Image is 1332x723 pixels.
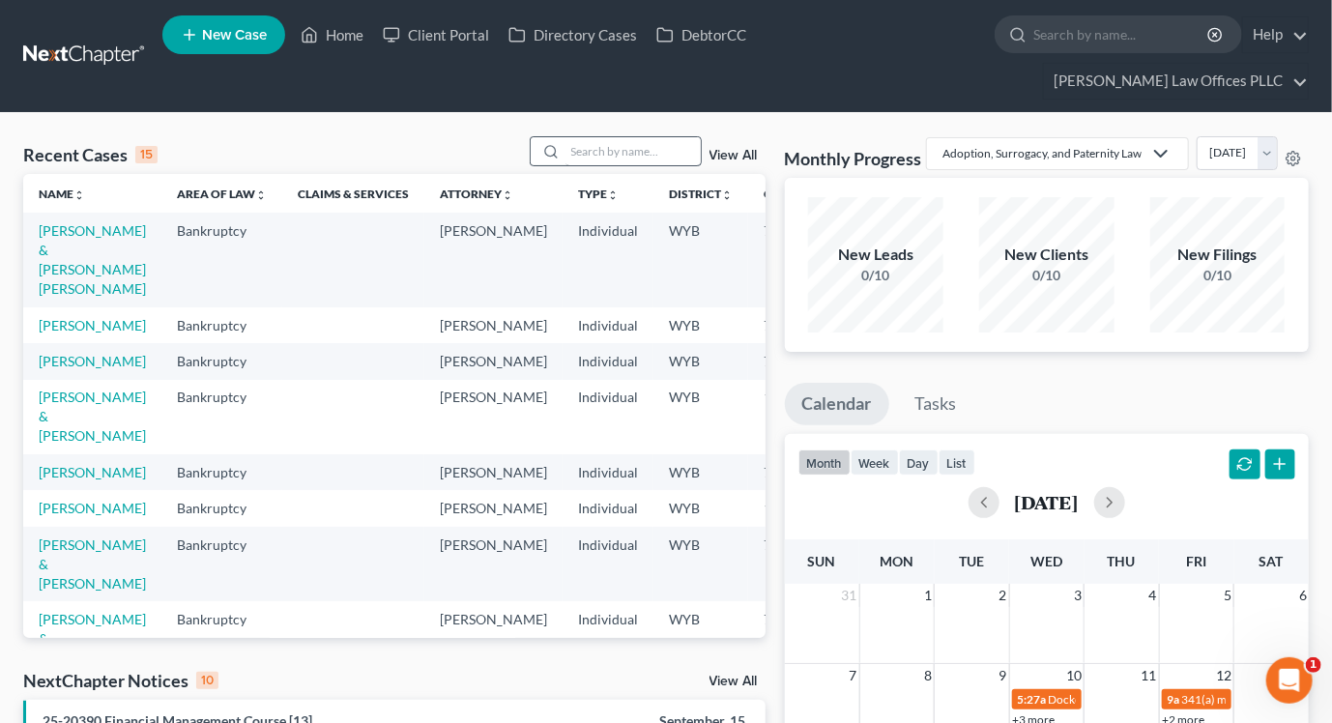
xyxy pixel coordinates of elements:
[1297,584,1309,607] span: 6
[1214,664,1233,687] span: 12
[39,222,146,297] a: [PERSON_NAME] & [PERSON_NAME] [PERSON_NAME]
[39,500,146,516] a: [PERSON_NAME]
[748,527,845,601] td: 7
[39,187,85,201] a: Nameunfold_more
[1147,584,1159,607] span: 4
[424,343,563,379] td: [PERSON_NAME]
[785,383,889,425] a: Calendar
[808,553,836,569] span: Sun
[1222,584,1233,607] span: 5
[653,490,748,526] td: WYB
[424,601,563,676] td: [PERSON_NAME]
[1033,16,1210,52] input: Search by name...
[959,553,984,569] span: Tue
[563,527,653,601] td: Individual
[282,174,424,213] th: Claims & Services
[1260,553,1284,569] span: Sat
[748,601,845,676] td: 7
[607,189,619,201] i: unfold_more
[709,149,758,162] a: View All
[748,454,845,490] td: 7
[748,213,845,306] td: 7
[899,449,939,476] button: day
[440,187,513,201] a: Attorneyunfold_more
[880,553,913,569] span: Mon
[39,536,146,592] a: [PERSON_NAME] & [PERSON_NAME]
[161,343,282,379] td: Bankruptcy
[39,389,146,444] a: [PERSON_NAME] & [PERSON_NAME]
[502,189,513,201] i: unfold_more
[202,28,267,43] span: New Case
[748,307,845,343] td: 7
[563,213,653,306] td: Individual
[499,17,647,52] a: Directory Cases
[161,454,282,490] td: Bankruptcy
[979,266,1115,285] div: 0/10
[898,383,974,425] a: Tasks
[39,317,146,333] a: [PERSON_NAME]
[23,143,158,166] div: Recent Cases
[563,307,653,343] td: Individual
[373,17,499,52] a: Client Portal
[424,380,563,454] td: [PERSON_NAME]
[653,601,748,676] td: WYB
[1266,657,1313,704] iframe: Intercom live chat
[748,490,845,526] td: 13
[161,490,282,526] td: Bankruptcy
[922,664,934,687] span: 8
[721,189,733,201] i: unfold_more
[565,137,701,165] input: Search by name...
[424,527,563,601] td: [PERSON_NAME]
[764,187,829,201] a: Chapterunfold_more
[161,380,282,454] td: Bankruptcy
[424,307,563,343] td: [PERSON_NAME]
[39,353,146,369] a: [PERSON_NAME]
[161,213,282,306] td: Bankruptcy
[808,266,943,285] div: 0/10
[653,527,748,601] td: WYB
[161,527,282,601] td: Bankruptcy
[23,669,218,692] div: NextChapter Notices
[424,454,563,490] td: [PERSON_NAME]
[998,584,1009,607] span: 2
[291,17,373,52] a: Home
[161,601,282,676] td: Bankruptcy
[1044,64,1308,99] a: [PERSON_NAME] Law Offices PLLC
[709,675,758,688] a: View All
[1030,553,1062,569] span: Wed
[135,146,158,163] div: 15
[563,601,653,676] td: Individual
[578,187,619,201] a: Typeunfold_more
[196,672,218,689] div: 10
[785,147,922,170] h3: Monthly Progress
[177,187,267,201] a: Area of Lawunfold_more
[39,611,146,666] a: [PERSON_NAME] & [PERSON_NAME]
[424,213,563,306] td: [PERSON_NAME]
[1015,492,1079,512] h2: [DATE]
[1064,664,1084,687] span: 10
[939,449,975,476] button: list
[748,380,845,454] td: 13
[653,454,748,490] td: WYB
[1150,244,1286,266] div: New Filings
[922,584,934,607] span: 1
[669,187,733,201] a: Districtunfold_more
[942,145,1142,161] div: Adoption, Surrogacy, and Paternity Law
[424,490,563,526] td: [PERSON_NAME]
[808,244,943,266] div: New Leads
[563,490,653,526] td: Individual
[1243,17,1308,52] a: Help
[1072,584,1084,607] span: 3
[1140,664,1159,687] span: 11
[840,584,859,607] span: 31
[39,464,146,480] a: [PERSON_NAME]
[851,449,899,476] button: week
[1018,692,1047,707] span: 5:27a
[748,343,845,379] td: 7
[1108,553,1136,569] span: Thu
[998,664,1009,687] span: 9
[1049,692,1324,707] span: Docket Text: for [PERSON_NAME] & [PERSON_NAME]
[653,307,748,343] td: WYB
[1150,266,1286,285] div: 0/10
[848,664,859,687] span: 7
